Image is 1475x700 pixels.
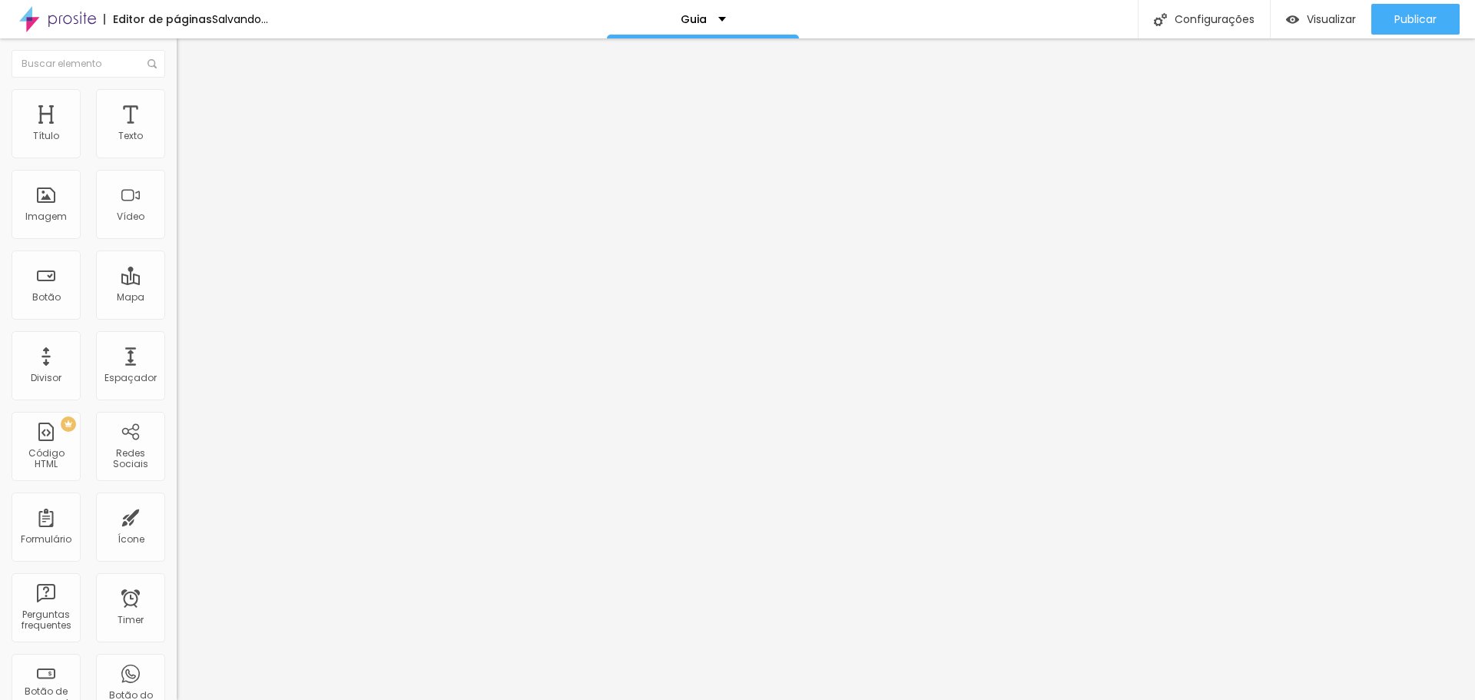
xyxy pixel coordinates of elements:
[117,211,144,222] div: Vídeo
[147,59,157,68] img: Icone
[25,211,67,222] div: Imagem
[1371,4,1460,35] button: Publicar
[117,292,144,303] div: Mapa
[15,609,76,632] div: Perguntas frequentes
[21,534,71,545] div: Formulário
[1154,13,1167,26] img: Icone
[1394,13,1437,25] span: Publicar
[104,14,212,25] div: Editor de páginas
[33,131,59,141] div: Título
[1271,4,1371,35] button: Visualizar
[118,131,143,141] div: Texto
[104,373,157,383] div: Espaçador
[681,14,707,25] p: Guia
[118,534,144,545] div: Ícone
[15,448,76,470] div: Código HTML
[212,14,268,25] div: Salvando...
[177,38,1475,700] iframe: Editor
[1307,13,1356,25] span: Visualizar
[32,292,61,303] div: Botão
[31,373,61,383] div: Divisor
[12,50,165,78] input: Buscar elemento
[100,448,161,470] div: Redes Sociais
[118,615,144,625] div: Timer
[1286,13,1299,26] img: view-1.svg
